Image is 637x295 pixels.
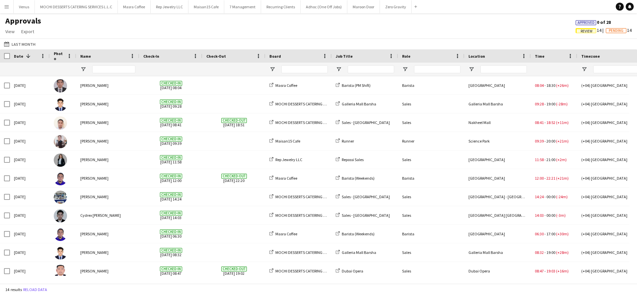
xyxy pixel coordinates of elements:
div: Sales [398,262,464,280]
span: [DATE] 11:58 [143,150,198,169]
div: Sales [398,95,464,113]
span: (+26m) [556,83,569,88]
span: 11:58 [535,157,544,162]
a: Dubai Opera [336,268,363,273]
span: Checked-in [160,248,182,253]
span: Review [581,29,593,33]
span: 19:00 [546,250,555,255]
span: MOCHI DESSERTS CATERING SERVICES L.L.C [275,250,347,255]
span: Photo [54,51,64,61]
span: Approved [578,21,595,25]
span: 09:39 [535,139,544,144]
span: 12:00 [535,176,544,181]
span: 00:00 [546,213,555,218]
img: Lenard Randy Fundador [54,172,67,185]
button: Adhoc (One Off Jobs) [301,0,347,13]
span: [DATE] 12:00 [143,169,198,187]
div: Barista [398,225,464,243]
a: Barista (PM Shift) [336,83,371,88]
span: 18:52 [546,120,555,125]
div: Sales [398,113,464,132]
span: 09:28 [535,101,544,106]
span: Timezone [581,54,600,59]
span: 18:30 [546,83,555,88]
span: MOCHI DESSERTS CATERING SERVICES L.L.C [275,120,347,125]
span: - [544,120,546,125]
span: Barista (PM Shift) [342,83,371,88]
span: Checked-in [160,99,182,104]
span: (-28m) [556,101,568,106]
a: MOCHI DESSERTS CATERING SERVICES L.L.C [269,120,347,125]
div: Cydrex [PERSON_NAME] [76,206,139,224]
span: Job Title [336,54,353,59]
span: Board [269,54,281,59]
a: Galleria Mall Barsha [336,250,376,255]
img: Lenard Randy Fundador [54,228,67,241]
span: - [544,250,546,255]
span: (+28m) [556,250,569,255]
span: 08:41 [535,120,544,125]
span: Checked-in [160,137,182,142]
div: [DATE] [10,113,50,132]
span: - [544,176,546,181]
span: - [544,101,546,106]
span: Checked-in [160,81,182,86]
span: - [544,157,546,162]
a: Repossi Sales [336,157,364,162]
span: [DATE] 22:20 [206,169,261,187]
input: Name Filter Input [92,65,135,73]
a: Export [19,27,37,36]
span: Checked-in [160,211,182,216]
span: [DATE] 09:39 [143,132,198,150]
span: 08:32 [535,250,544,255]
span: 17:00 [546,231,555,236]
div: [PERSON_NAME] [76,76,139,94]
span: Barista (Weekends) [342,176,375,181]
span: (+2m) [556,157,567,162]
span: Role [402,54,410,59]
a: Masra Coffee [269,176,297,181]
a: Runner [336,139,354,144]
span: Sales - [GEOGRAPHIC_DATA] [342,194,390,199]
div: Barista [398,76,464,94]
a: Sales - [GEOGRAPHIC_DATA] [336,120,390,125]
span: Repossi Sales [342,157,364,162]
span: Export [21,29,34,34]
div: [DATE] [10,225,50,243]
div: [DATE] [10,206,50,224]
span: Runner [342,139,354,144]
a: MOCHI DESSERTS CATERING SERVICES L.L.C [269,213,347,218]
div: [PERSON_NAME] [76,225,139,243]
img: Cydrex Anthony Bisenio [54,209,67,222]
span: - [544,194,546,199]
img: Eric Tomas [54,191,67,204]
span: Pending [609,29,623,33]
button: Venus [14,0,35,13]
span: Time [535,54,544,59]
div: [PERSON_NAME] [76,243,139,262]
span: Masra Coffee [275,176,297,181]
span: MOCHI DESSERTS CATERING SERVICES L.L.C [275,268,347,273]
button: 7 Management [224,0,261,13]
div: [PERSON_NAME] [76,95,139,113]
input: Role Filter Input [414,65,460,73]
div: Nakheel Mall [464,113,531,132]
span: [DATE] 09:28 [143,95,198,113]
button: Last Month [3,40,37,48]
div: Barista [398,169,464,187]
a: Barista (Weekends) [336,231,375,236]
span: Masra Coffee [275,83,297,88]
div: [DATE] [10,150,50,169]
div: [PERSON_NAME] [76,150,139,169]
span: Dubai Opera [342,268,363,273]
span: (+21m) [556,139,569,144]
span: (+30m) [556,231,569,236]
button: Maisan15 Cafe [188,0,224,13]
span: (-3m) [556,213,566,218]
span: Checked-out [221,174,247,179]
span: [DATE] 14:03 [143,206,198,224]
button: Recurring Clients [261,0,301,13]
span: Checked-in [160,266,182,271]
a: Maisan15 Cafe [269,139,300,144]
div: Sales [398,150,464,169]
